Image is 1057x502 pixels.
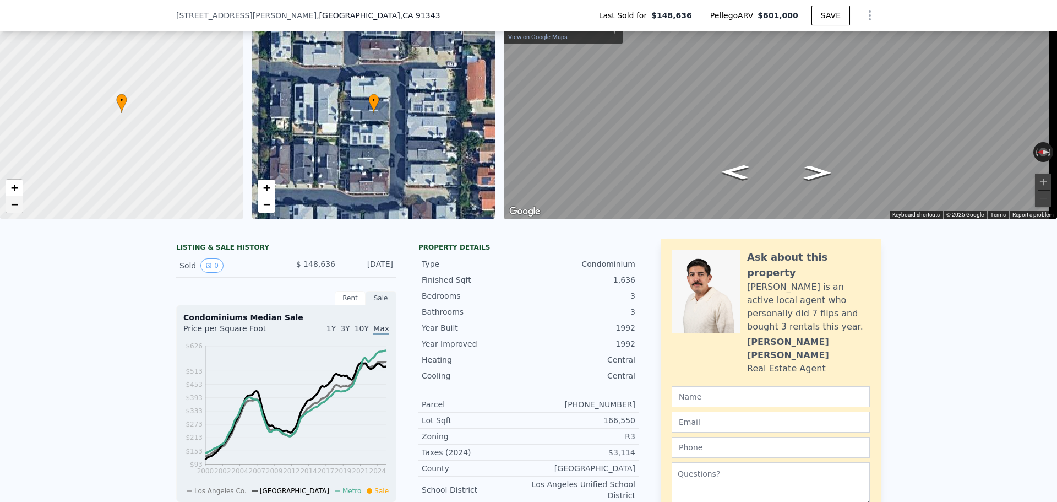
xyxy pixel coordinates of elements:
[296,260,335,268] span: $ 148,636
[1035,174,1051,190] button: Zoom in
[672,437,870,458] input: Phone
[859,4,881,26] button: Show Options
[599,10,652,21] span: Last Sold for
[1033,142,1039,162] button: Rotate counterclockwise
[11,197,18,211] span: −
[946,212,984,218] span: © 2025 Google
[183,323,286,341] div: Price per Square Foot
[422,306,528,317] div: Bathrooms
[116,94,127,113] div: •
[258,180,275,196] a: Zoom in
[368,94,379,113] div: •
[190,461,203,468] tspan: $93
[418,243,639,252] div: Property details
[186,407,203,415] tspan: $333
[258,196,275,213] a: Zoom out
[811,6,850,25] button: SAVE
[528,354,635,365] div: Central
[528,415,635,426] div: 166,550
[422,447,528,458] div: Taxes (2024)
[214,467,231,475] tspan: 2002
[335,467,352,475] tspan: 2019
[792,162,843,183] path: Go South, Noble Ave
[373,324,389,335] span: Max
[422,463,528,474] div: County
[231,467,248,475] tspan: 2004
[116,95,127,105] span: •
[6,180,23,196] a: Zoom in
[263,197,270,211] span: −
[1033,148,1053,156] button: Reset the view
[528,322,635,333] div: 1992
[651,10,692,21] span: $148,636
[528,338,635,349] div: 1992
[249,467,266,475] tspan: 2007
[672,386,870,407] input: Name
[672,412,870,433] input: Email
[266,467,283,475] tspan: 2009
[422,484,528,495] div: School District
[176,243,396,254] div: LISTING & SALE HISTORY
[1012,212,1054,218] a: Report a problem
[747,250,870,280] div: Ask about this property
[344,258,393,273] div: [DATE]
[422,415,528,426] div: Lot Sqft
[186,394,203,402] tspan: $393
[366,291,396,305] div: Sale
[183,312,389,323] div: Condominiums Median Sale
[528,463,635,474] div: [GEOGRAPHIC_DATA]
[1035,191,1051,207] button: Zoom out
[186,381,203,388] tspan: $453
[400,11,440,20] span: , CA 91343
[6,196,23,213] a: Zoom out
[342,487,361,495] span: Metro
[326,324,336,333] span: 1Y
[422,370,528,381] div: Cooling
[422,431,528,442] div: Zoning
[11,181,18,195] span: +
[368,95,379,105] span: •
[317,10,440,21] span: , [GEOGRAPHIC_DATA]
[506,204,543,219] a: Open this area in Google Maps (opens a new window)
[176,10,317,21] span: [STREET_ADDRESS][PERSON_NAME]
[508,34,568,41] a: View on Google Maps
[422,338,528,349] div: Year Improved
[528,274,635,285] div: 1,636
[528,306,635,317] div: 3
[186,447,203,455] tspan: $153
[506,204,543,219] img: Google
[710,161,761,183] path: Go North, Noble Ave
[422,322,528,333] div: Year Built
[318,467,335,475] tspan: 2017
[186,342,203,350] tspan: $626
[340,324,350,333] span: 3Y
[758,11,798,20] span: $601,000
[283,467,300,475] tspan: 2012
[528,447,635,458] div: $3,114
[335,291,366,305] div: Rent
[747,280,870,333] div: [PERSON_NAME] is an active local agent who personally did 7 flips and bought 3 rentals this year.
[528,370,635,381] div: Central
[528,290,635,301] div: 3
[186,434,203,441] tspan: $213
[355,324,369,333] span: 10Y
[194,487,247,495] span: Los Angeles Co.
[200,258,224,273] button: View historical data
[197,467,214,475] tspan: 2000
[710,10,758,21] span: Pellego ARV
[422,354,528,365] div: Heating
[369,467,386,475] tspan: 2024
[422,399,528,410] div: Parcel
[990,212,1006,218] a: Terms
[1048,142,1054,162] button: Rotate clockwise
[747,362,826,375] div: Real Estate Agent
[260,487,329,495] span: [GEOGRAPHIC_DATA]
[504,7,1057,219] div: Street View
[186,420,203,428] tspan: $273
[422,290,528,301] div: Bedrooms
[528,479,635,501] div: Los Angeles Unified School District
[374,487,389,495] span: Sale
[747,336,870,362] div: [PERSON_NAME] [PERSON_NAME]
[300,467,317,475] tspan: 2014
[892,211,940,219] button: Keyboard shortcuts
